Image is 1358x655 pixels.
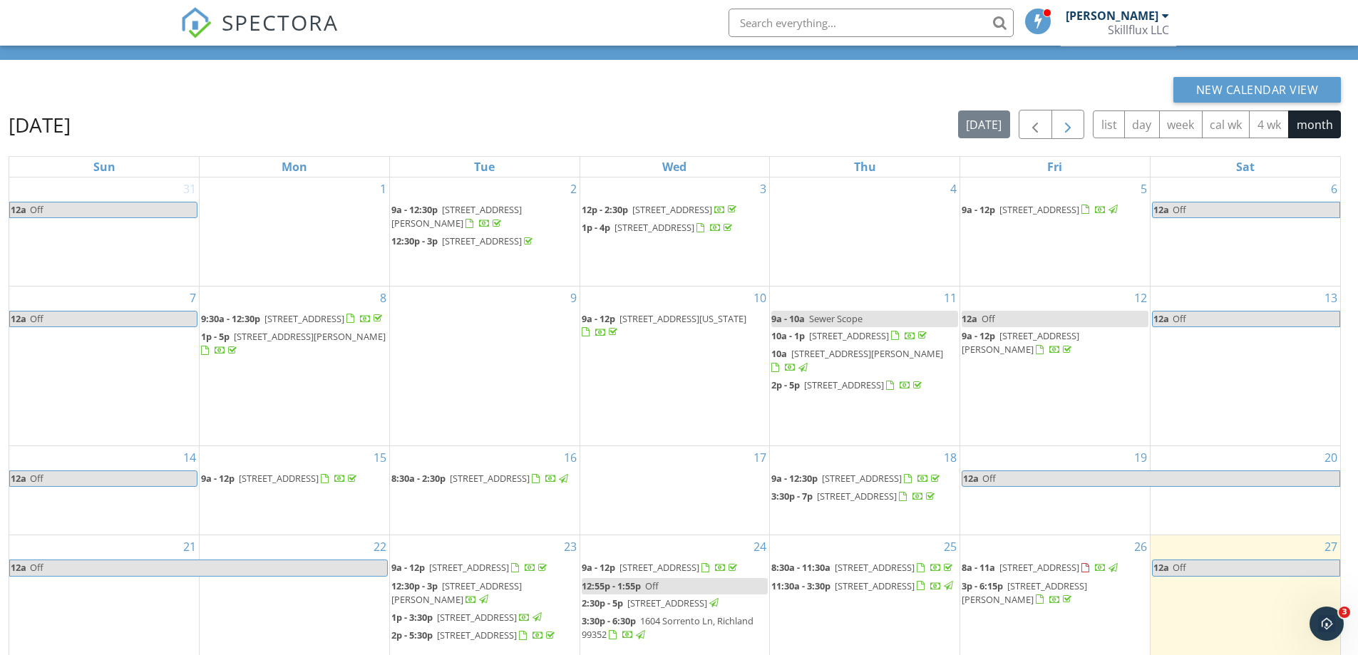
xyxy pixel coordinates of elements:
[582,613,768,644] a: 3:30p - 6:30p 1604 Sorrento Ln, Richland 99352
[371,535,389,558] a: Go to September 22, 2025
[201,312,260,325] span: 9:30a - 12:30p
[771,470,958,488] a: 9a - 12:30p [STREET_ADDRESS]
[582,203,739,216] a: 12p - 2:30p [STREET_ADDRESS]
[771,578,958,595] a: 11:30a - 3:30p [STREET_ADDRESS]
[771,579,830,592] span: 11:30a - 3:30p
[1093,110,1125,138] button: list
[391,611,433,624] span: 1p - 3:30p
[567,177,580,200] a: Go to September 2, 2025
[1249,110,1289,138] button: 4 wk
[567,287,580,309] a: Go to September 9, 2025
[1173,561,1186,574] span: Off
[9,446,200,535] td: Go to September 14, 2025
[962,579,1003,592] span: 3p - 6:15p
[582,221,735,234] a: 1p - 4p [STREET_ADDRESS]
[771,579,955,592] a: 11:30a - 3:30p [STREET_ADDRESS]
[391,234,438,247] span: 12:30p - 3p
[391,203,522,229] span: [STREET_ADDRESS][PERSON_NAME]
[391,611,544,624] a: 1p - 3:30p [STREET_ADDRESS]
[614,221,694,234] span: [STREET_ADDRESS]
[580,177,770,286] td: Go to September 3, 2025
[582,203,628,216] span: 12p - 2:30p
[200,177,390,286] td: Go to September 1, 2025
[1233,157,1257,177] a: Saturday
[1066,9,1158,23] div: [PERSON_NAME]
[1153,311,1170,326] span: 12a
[632,203,712,216] span: [STREET_ADDRESS]
[30,561,43,574] span: Off
[817,490,897,502] span: [STREET_ADDRESS]
[1150,177,1340,286] td: Go to September 6, 2025
[619,561,699,574] span: [STREET_ADDRESS]
[659,157,689,177] a: Wednesday
[391,627,578,644] a: 2p - 5:30p [STREET_ADDRESS]
[962,312,977,325] span: 12a
[30,312,43,325] span: Off
[391,579,522,606] span: [STREET_ADDRESS][PERSON_NAME]
[391,609,578,626] a: 1p - 3:30p [STREET_ADDRESS]
[729,9,1014,37] input: Search everything...
[389,177,580,286] td: Go to September 2, 2025
[582,614,753,641] a: 3:30p - 6:30p 1604 Sorrento Ln, Richland 99352
[582,597,721,609] a: 2:30p - 5p [STREET_ADDRESS]
[200,286,390,446] td: Go to September 8, 2025
[1131,446,1150,469] a: Go to September 19, 2025
[771,559,958,577] a: 8:30a - 11:30a [STREET_ADDRESS]
[1310,607,1344,641] iframe: Intercom live chat
[809,312,863,325] span: Sewer Scope
[771,329,805,342] span: 10a - 1p
[757,177,769,200] a: Go to September 3, 2025
[9,110,71,139] h2: [DATE]
[391,203,438,216] span: 9a - 12:30p
[771,329,930,342] a: 10a - 1p [STREET_ADDRESS]
[1322,446,1340,469] a: Go to September 20, 2025
[582,220,768,237] a: 1p - 4p [STREET_ADDRESS]
[1044,157,1065,177] a: Friday
[391,202,578,232] a: 9a - 12:30p [STREET_ADDRESS][PERSON_NAME]
[1124,110,1160,138] button: day
[962,329,1079,356] span: [STREET_ADDRESS][PERSON_NAME]
[9,286,200,446] td: Go to September 7, 2025
[437,629,517,641] span: [STREET_ADDRESS]
[9,177,200,286] td: Go to August 31, 2025
[1173,312,1186,325] span: Off
[437,611,517,624] span: [STREET_ADDRESS]
[201,311,388,328] a: 9:30a - 12:30p [STREET_ADDRESS]
[442,234,522,247] span: [STREET_ADDRESS]
[582,614,753,641] span: 1604 Sorrento Ln, Richland 99352
[770,286,960,446] td: Go to September 11, 2025
[1138,177,1150,200] a: Go to September 5, 2025
[1202,110,1250,138] button: cal wk
[582,312,746,339] a: 9a - 12p [STREET_ADDRESS][US_STATE]
[30,203,43,216] span: Off
[10,311,27,326] span: 12a
[960,177,1151,286] td: Go to September 5, 2025
[201,472,359,485] a: 9a - 12p [STREET_ADDRESS]
[201,312,385,325] a: 9:30a - 12:30p [STREET_ADDRESS]
[201,330,386,356] a: 1p - 5p [STREET_ADDRESS][PERSON_NAME]
[962,578,1148,609] a: 3p - 6:15p [STREET_ADDRESS][PERSON_NAME]
[1019,110,1052,139] button: Previous month
[1150,446,1340,535] td: Go to September 20, 2025
[751,535,769,558] a: Go to September 24, 2025
[391,561,550,574] a: 9a - 12p [STREET_ADDRESS]
[770,177,960,286] td: Go to September 4, 2025
[391,629,557,641] a: 2p - 5:30p [STREET_ADDRESS]
[10,471,27,486] span: 12a
[1328,177,1340,200] a: Go to September 6, 2025
[180,7,212,38] img: The Best Home Inspection Software - Spectora
[941,287,960,309] a: Go to September 11, 2025
[201,330,230,343] span: 1p - 5p
[561,535,580,558] a: Go to September 23, 2025
[962,329,995,342] span: 9a - 12p
[771,377,958,394] a: 2p - 5p [STREET_ADDRESS]
[1131,535,1150,558] a: Go to September 26, 2025
[999,203,1079,216] span: [STREET_ADDRESS]
[391,561,425,574] span: 9a - 12p
[471,157,498,177] a: Tuesday
[391,629,433,641] span: 2p - 5:30p
[962,561,1120,574] a: 8a - 11a [STREET_ADDRESS]
[582,202,768,219] a: 12p - 2:30p [STREET_ADDRESS]
[835,579,915,592] span: [STREET_ADDRESS]
[187,287,199,309] a: Go to September 7, 2025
